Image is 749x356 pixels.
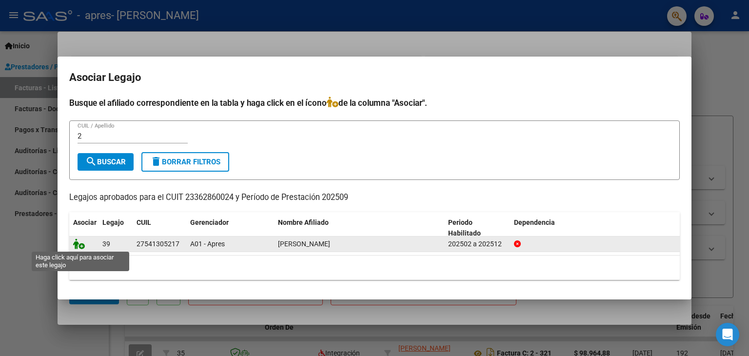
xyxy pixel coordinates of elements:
[69,68,680,87] h2: Asociar Legajo
[137,218,151,226] span: CUIL
[85,156,97,167] mat-icon: search
[137,238,179,250] div: 27541305217
[150,156,162,167] mat-icon: delete
[190,240,225,248] span: A01 - Apres
[274,212,444,244] datatable-header-cell: Nombre Afiliado
[69,256,680,280] div: 1 registros
[69,97,680,109] h4: Busque el afiliado correspondiente en la tabla y haga click en el ícono de la columna "Asociar".
[514,218,555,226] span: Dependencia
[448,218,481,237] span: Periodo Habilitado
[278,240,330,248] span: RUBIO RENATA
[186,212,274,244] datatable-header-cell: Gerenciador
[102,240,110,248] span: 39
[510,212,680,244] datatable-header-cell: Dependencia
[190,218,229,226] span: Gerenciador
[278,218,329,226] span: Nombre Afiliado
[133,212,186,244] datatable-header-cell: CUIL
[69,212,99,244] datatable-header-cell: Asociar
[85,158,126,166] span: Buscar
[78,153,134,171] button: Buscar
[444,212,510,244] datatable-header-cell: Periodo Habilitado
[69,192,680,204] p: Legajos aprobados para el CUIT 23362860024 y Período de Prestación 202509
[448,238,506,250] div: 202502 a 202512
[99,212,133,244] datatable-header-cell: Legajo
[716,323,739,346] div: Open Intercom Messenger
[102,218,124,226] span: Legajo
[73,218,97,226] span: Asociar
[141,152,229,172] button: Borrar Filtros
[150,158,220,166] span: Borrar Filtros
